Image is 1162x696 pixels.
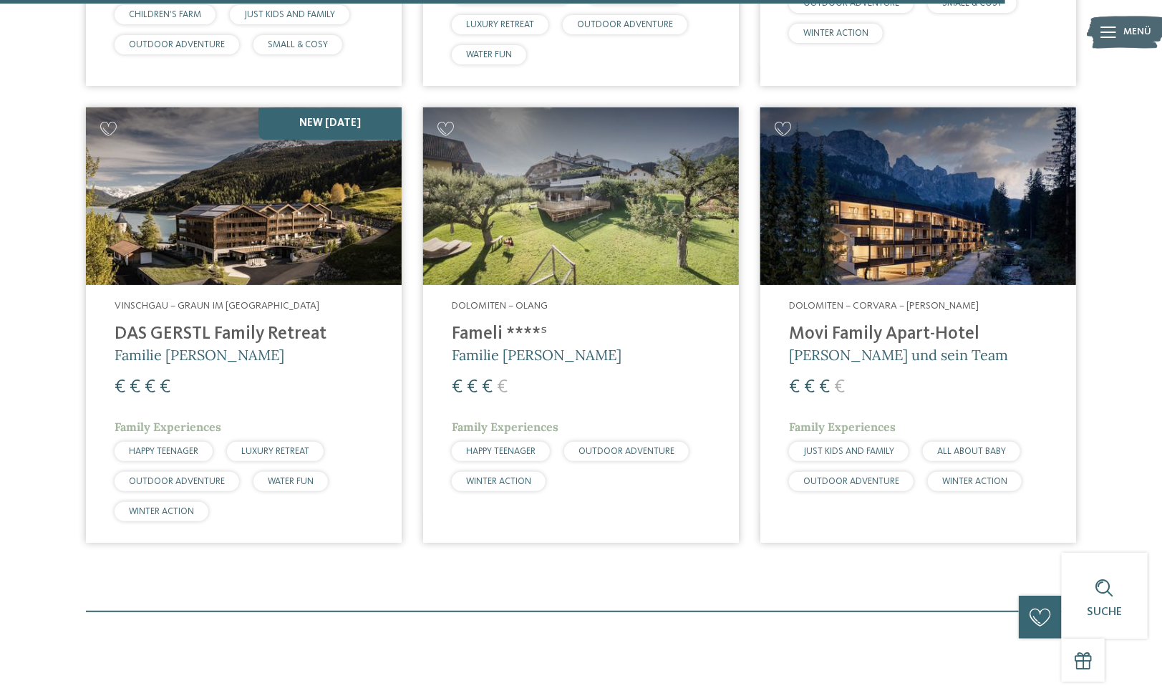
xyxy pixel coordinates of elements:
[789,346,1008,364] span: [PERSON_NAME] und sein Team
[578,447,674,456] span: OUTDOOR ADVENTURE
[789,324,1047,345] h4: Movi Family Apart-Hotel
[760,107,1076,285] img: Familienhotels gesucht? Hier findet ihr die besten!
[115,420,221,434] span: Family Experiences
[244,10,335,19] span: JUST KIDS AND FAMILY
[86,107,402,543] a: Familienhotels gesucht? Hier findet ihr die besten! NEW [DATE] Vinschgau – Graun im [GEOGRAPHIC_D...
[115,378,125,397] span: €
[129,477,225,486] span: OUTDOOR ADVENTURE
[130,378,140,397] span: €
[789,420,896,434] span: Family Experiences
[452,301,548,311] span: Dolomiten – Olang
[129,10,201,19] span: CHILDREN’S FARM
[804,378,815,397] span: €
[423,107,739,543] a: Familienhotels gesucht? Hier findet ihr die besten! Dolomiten – Olang Fameli ****ˢ Familie [PERSO...
[942,477,1007,486] span: WINTER ACTION
[803,29,868,38] span: WINTER ACTION
[115,324,373,345] h4: DAS GERSTL Family Retreat
[1088,606,1123,618] span: Suche
[115,346,284,364] span: Familie [PERSON_NAME]
[834,378,845,397] span: €
[937,447,1006,456] span: ALL ABOUT BABY
[803,447,894,456] span: JUST KIDS AND FAMILY
[129,507,194,516] span: WINTER ACTION
[423,107,739,285] img: Familienhotels gesucht? Hier findet ihr die besten!
[86,107,402,285] img: Familienhotels gesucht? Hier findet ihr die besten!
[241,447,309,456] span: LUXURY RETREAT
[268,40,328,49] span: SMALL & COSY
[803,477,899,486] span: OUTDOOR ADVENTURE
[466,50,512,59] span: WATER FUN
[145,378,155,397] span: €
[760,107,1076,543] a: Familienhotels gesucht? Hier findet ihr die besten! Dolomiten – Corvara – [PERSON_NAME] Movi Fami...
[452,378,463,397] span: €
[452,420,558,434] span: Family Experiences
[160,378,170,397] span: €
[819,378,830,397] span: €
[466,20,534,29] span: LUXURY RETREAT
[789,378,800,397] span: €
[466,447,536,456] span: HAPPY TEENAGER
[268,477,314,486] span: WATER FUN
[467,378,478,397] span: €
[789,301,979,311] span: Dolomiten – Corvara – [PERSON_NAME]
[482,378,493,397] span: €
[452,346,621,364] span: Familie [PERSON_NAME]
[115,301,319,311] span: Vinschgau – Graun im [GEOGRAPHIC_DATA]
[577,20,673,29] span: OUTDOOR ADVENTURE
[129,447,198,456] span: HAPPY TEENAGER
[466,477,531,486] span: WINTER ACTION
[129,40,225,49] span: OUTDOOR ADVENTURE
[497,378,508,397] span: €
